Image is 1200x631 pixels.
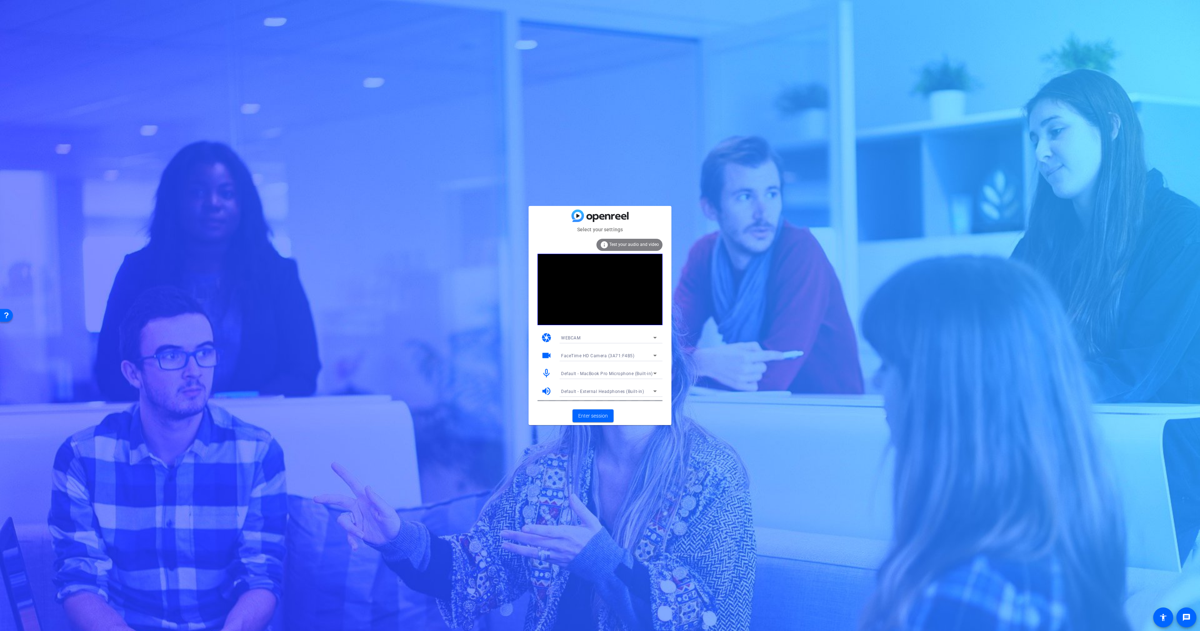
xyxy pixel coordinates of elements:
[541,368,552,379] mat-icon: mic_none
[578,412,608,420] span: Enter session
[609,242,659,247] span: Test your audio and video
[600,241,609,249] mat-icon: info
[572,409,614,422] button: Enter session
[561,353,634,358] span: FaceTime HD Camera (3A71:F4B5)
[541,332,552,343] mat-icon: camera
[561,335,580,340] span: WEBCAM
[571,210,629,222] img: blue-gradient.svg
[1182,613,1191,622] mat-icon: message
[529,226,671,233] mat-card-subtitle: Select your settings
[561,389,644,394] span: Default - External Headphones (Built-in)
[541,386,552,397] mat-icon: volume_up
[561,371,653,376] span: Default - MacBook Pro Microphone (Built-in)
[1159,613,1167,622] mat-icon: accessibility
[541,350,552,361] mat-icon: videocam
